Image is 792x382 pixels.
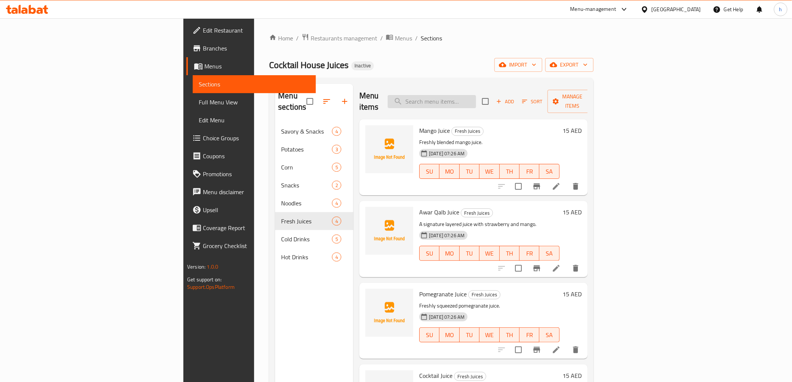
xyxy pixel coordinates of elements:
[186,21,316,39] a: Edit Restaurant
[423,248,436,259] span: SU
[522,97,543,106] span: Sort
[359,90,379,113] h2: Menu items
[203,134,310,143] span: Choice Groups
[452,127,483,135] span: Fresh Juices
[351,62,374,69] span: Inactive
[552,182,561,191] a: Edit menu item
[199,80,310,89] span: Sections
[551,60,588,70] span: export
[281,217,332,226] span: Fresh Juices
[203,205,310,214] span: Upsell
[332,218,341,225] span: 4
[523,330,536,340] span: FR
[351,61,374,70] div: Inactive
[281,145,332,154] span: Potatoes
[186,57,316,75] a: Menus
[419,301,560,311] p: Freshly squeezed pomegranate juice.
[419,125,450,136] span: Mango Juice
[563,370,582,381] h6: 15 AED
[275,119,353,269] nav: Menu sections
[528,259,546,277] button: Branch-specific-item
[186,201,316,219] a: Upsell
[419,246,439,261] button: SU
[336,92,354,110] button: Add section
[460,246,479,261] button: TU
[426,232,467,239] span: [DATE] 07:26 AM
[463,166,476,177] span: TU
[545,58,594,72] button: export
[199,98,310,107] span: Full Menu View
[275,122,353,140] div: Savory & Snacks4
[302,94,318,109] span: Select all sections
[203,241,310,250] span: Grocery Checklist
[193,75,316,93] a: Sections
[203,223,310,232] span: Coverage Report
[311,34,377,43] span: Restaurants management
[419,288,467,300] span: Pomegranate Juice
[478,94,493,109] span: Select section
[419,138,560,147] p: Freshly blended mango juice.
[419,370,453,381] span: Cocktail Juice
[395,34,412,43] span: Menus
[779,5,782,13] span: h
[332,163,341,172] div: items
[495,97,515,106] span: Add
[548,90,598,113] button: Manage items
[451,127,484,136] div: Fresh Juices
[539,327,559,342] button: SA
[281,253,332,262] span: Hot Drinks
[563,207,582,217] h6: 15 AED
[332,236,341,243] span: 5
[281,181,332,190] span: Snacks
[511,342,526,358] span: Select to update
[523,248,536,259] span: FR
[281,199,332,208] div: Noodles
[652,5,701,13] div: [GEOGRAPHIC_DATA]
[203,152,310,161] span: Coupons
[275,140,353,158] div: Potatoes3
[275,194,353,212] div: Noodles4
[442,166,456,177] span: MO
[503,166,517,177] span: TH
[332,217,341,226] div: items
[281,163,332,172] div: Corn
[275,212,353,230] div: Fresh Juices4
[332,199,341,208] div: items
[419,207,459,218] span: Awar Qalb Juice
[528,177,546,195] button: Branch-specific-item
[552,345,561,354] a: Edit menu item
[570,5,616,14] div: Menu-management
[281,127,332,136] span: Savory & Snacks
[204,62,310,71] span: Menus
[442,330,456,340] span: MO
[542,166,556,177] span: SA
[461,209,493,217] span: Fresh Juices
[482,330,496,340] span: WE
[187,275,222,284] span: Get support on:
[454,372,486,381] span: Fresh Juices
[426,314,467,321] span: [DATE] 07:26 AM
[463,248,476,259] span: TU
[199,116,310,125] span: Edit Menu
[520,246,539,261] button: FR
[528,341,546,359] button: Branch-specific-item
[426,150,467,157] span: [DATE] 07:26 AM
[365,207,413,255] img: Awar Qalb Juice
[439,164,459,179] button: MO
[186,237,316,255] a: Grocery Checklist
[503,248,517,259] span: TH
[388,95,476,108] input: search
[187,262,205,272] span: Version:
[380,34,383,43] li: /
[567,341,585,359] button: delete
[186,183,316,201] a: Menu disclaimer
[281,235,332,244] div: Cold Drinks
[421,34,442,43] span: Sections
[423,330,436,340] span: SU
[493,96,517,107] button: Add
[193,93,316,111] a: Full Menu View
[203,187,310,196] span: Menu disclaimer
[419,327,439,342] button: SU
